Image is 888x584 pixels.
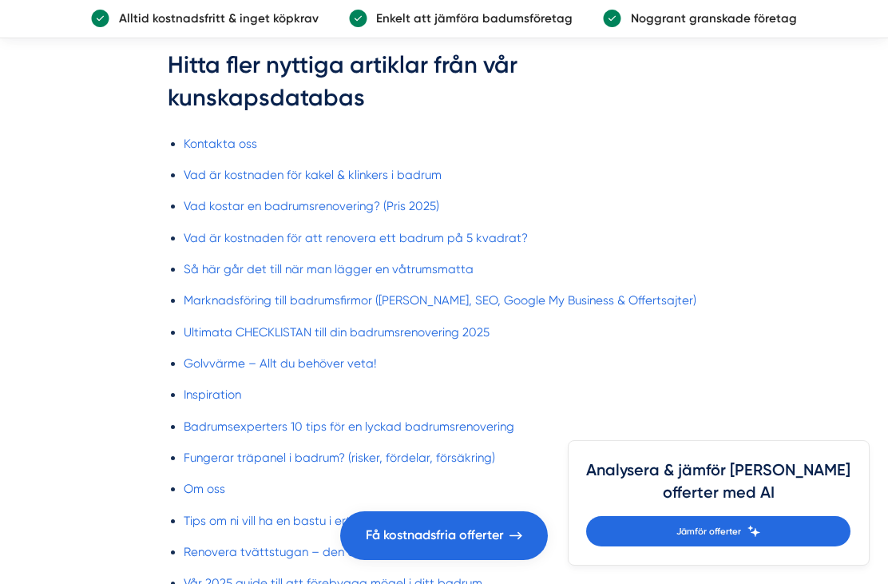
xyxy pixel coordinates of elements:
[109,9,318,28] p: Alltid kostnadsfritt & inget köpkrav
[184,293,696,308] a: Marknadsföring till badrumsfirmor ([PERSON_NAME], SEO, Google My Business & Offertsajter)
[184,325,490,340] a: Ultimata CHECKLISTAN till din badrumsrenovering 2025
[184,482,225,496] a: Om oss
[621,9,796,28] p: Noggrant granskade företag
[184,419,514,434] a: Badrumsexperters 10 tips för en lyckad badrumsrenovering
[184,356,376,371] a: Golvvärme – Allt du behöver veta!
[366,525,504,546] span: Få kostnadsfria offerter
[184,231,528,245] a: Vad är kostnaden för att renovera ett badrum på 5 kvadrat?
[184,451,495,465] a: Fungerar träpanel i badrum? (risker, fördelar, försäkring)
[184,168,442,182] a: Vad är kostnaden för kakel & klinkers i badrum
[184,514,398,528] a: Tips om ni vill ha en bastu i ert badrum
[184,199,439,213] a: Vad kostar en badrumsrenovering? (Pris 2025)
[676,524,741,538] span: Jämför offerter
[168,49,720,125] h2: Hitta fler nyttiga artiklar från vår kunskapsdatabas
[184,387,241,402] a: Inspiration
[184,137,257,151] a: Kontakta oss
[340,511,548,560] a: Få kostnadsfria offerter
[184,262,474,276] a: Så här går det till när man lägger en våtrumsmatta
[184,545,471,559] a: Renovera tvättstugan – den ULTIMATA guiden 2025
[586,516,850,546] a: Jämför offerter
[586,459,850,516] h4: Analysera & jämför [PERSON_NAME] offerter med AI
[367,9,573,28] p: Enkelt att jämföra badumsföretag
